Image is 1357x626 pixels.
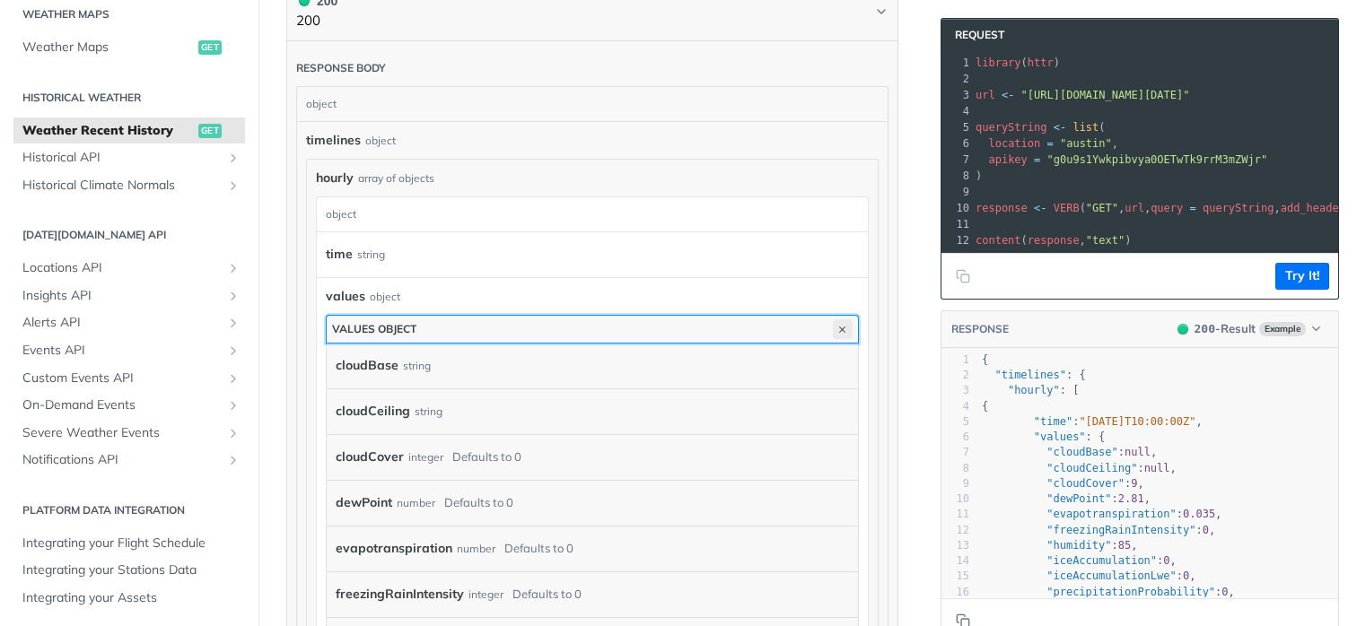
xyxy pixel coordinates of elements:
[941,476,969,491] div: 9
[982,462,1177,474] span: : ,
[1034,415,1072,428] span: "time"
[403,352,431,378] div: string
[13,420,245,447] a: Severe Weather EventsShow subpages for Severe Weather Events
[1054,202,1080,214] span: VERB
[226,178,241,193] button: Show subpages for Historical Climate Normals
[13,309,245,336] a: Alerts APIShow subpages for Alerts API
[13,530,245,557] a: Integrating your Flight Schedule
[22,342,222,360] span: Events API
[327,316,858,343] button: values object
[1008,384,1060,396] span: "hourly"
[941,352,969,368] div: 1
[370,289,400,305] div: object
[1002,89,1014,101] span: <-
[226,151,241,165] button: Show subpages for Historical API
[13,117,245,144] a: Weather Recent Historyget
[1046,508,1177,520] span: "evapotranspiration"
[13,6,245,22] h2: Weather Maps
[941,232,972,248] div: 12
[1046,492,1111,505] span: "dewPoint"
[317,197,863,231] div: object
[1195,320,1256,338] div: - Result
[941,152,972,168] div: 7
[1275,263,1329,290] button: Try It!
[1046,137,1053,150] span: =
[13,447,245,474] a: Notifications APIShow subpages for Notifications API
[982,508,1221,520] span: : ,
[22,149,222,167] span: Historical API
[13,392,245,419] a: On-Demand EventsShow subpages for On-Demand Events
[1178,324,1188,335] span: 200
[982,492,1151,505] span: : ,
[982,446,1157,458] span: : ,
[22,287,222,305] span: Insights API
[941,461,969,476] div: 8
[1034,430,1086,443] span: "values"
[226,261,241,275] button: Show subpages for Locations API
[1125,202,1144,214] span: url
[316,169,354,187] span: hourly
[1144,462,1170,474] span: null
[226,426,241,440] button: Show subpages for Severe Weather Events
[1125,446,1151,458] span: null
[976,234,1132,247] span: ( , )
[941,491,969,507] div: 10
[13,227,245,243] h2: [DATE][DOMAIN_NAME] API
[1054,121,1066,134] span: <-
[982,569,1196,582] span: : ,
[357,241,385,267] div: string
[1046,477,1125,490] span: "cloudCover"
[397,490,435,516] div: number
[976,89,995,101] span: url
[1169,320,1329,338] button: 200200-ResultExample
[226,398,241,413] button: Show subpages for On-Demand Events
[22,451,222,469] span: Notifications API
[452,444,521,470] div: Defaults to 0
[1046,446,1117,458] span: "cloudBase"
[982,539,1138,552] span: : ,
[1118,539,1131,552] span: 85
[982,430,1105,443] span: : {
[941,200,972,216] div: 10
[22,259,222,277] span: Locations API
[336,352,398,378] label: cloudBase
[941,414,969,430] div: 5
[1079,415,1195,428] span: "[DATE]T10:00:00Z"
[1034,153,1040,166] span: =
[1086,234,1125,247] span: "text"
[982,384,1079,396] span: : [
[941,135,972,152] div: 6
[13,172,245,199] a: Historical Climate NormalsShow subpages for Historical Climate Normals
[296,11,337,31] p: 200
[13,585,245,612] a: Integrating your Assets
[13,90,245,106] h2: Historical Weather
[22,177,222,195] span: Historical Climate Normals
[941,538,969,553] div: 13
[976,170,982,182] span: )
[941,184,972,200] div: 9
[982,586,1235,598] span: : ,
[1281,202,1352,214] span: add_headers
[13,283,245,309] a: Insights APIShow subpages for Insights API
[1131,477,1137,490] span: 9
[1046,524,1195,536] span: "freezingRainIntensity"
[874,4,889,19] svg: Chevron
[941,216,972,232] div: 11
[415,398,442,424] div: string
[976,57,1060,69] span: ( )
[297,87,883,121] div: object
[941,71,972,87] div: 2
[1047,153,1268,166] span: "g0u9s1Ywkpibvya0OETwTk9rrM3mZWjr"
[1118,492,1144,505] span: 2.81
[22,589,241,607] span: Integrating your Assets
[326,287,365,306] span: values
[941,585,969,600] div: 16
[1151,202,1183,214] span: query
[994,369,1065,381] span: "timelines"
[22,535,241,552] span: Integrating your Flight Schedule
[512,581,582,607] div: Defaults to 0
[1046,539,1111,552] span: "humidity"
[13,337,245,364] a: Events APIShow subpages for Events API
[1203,524,1209,536] span: 0
[358,170,434,187] div: array of objects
